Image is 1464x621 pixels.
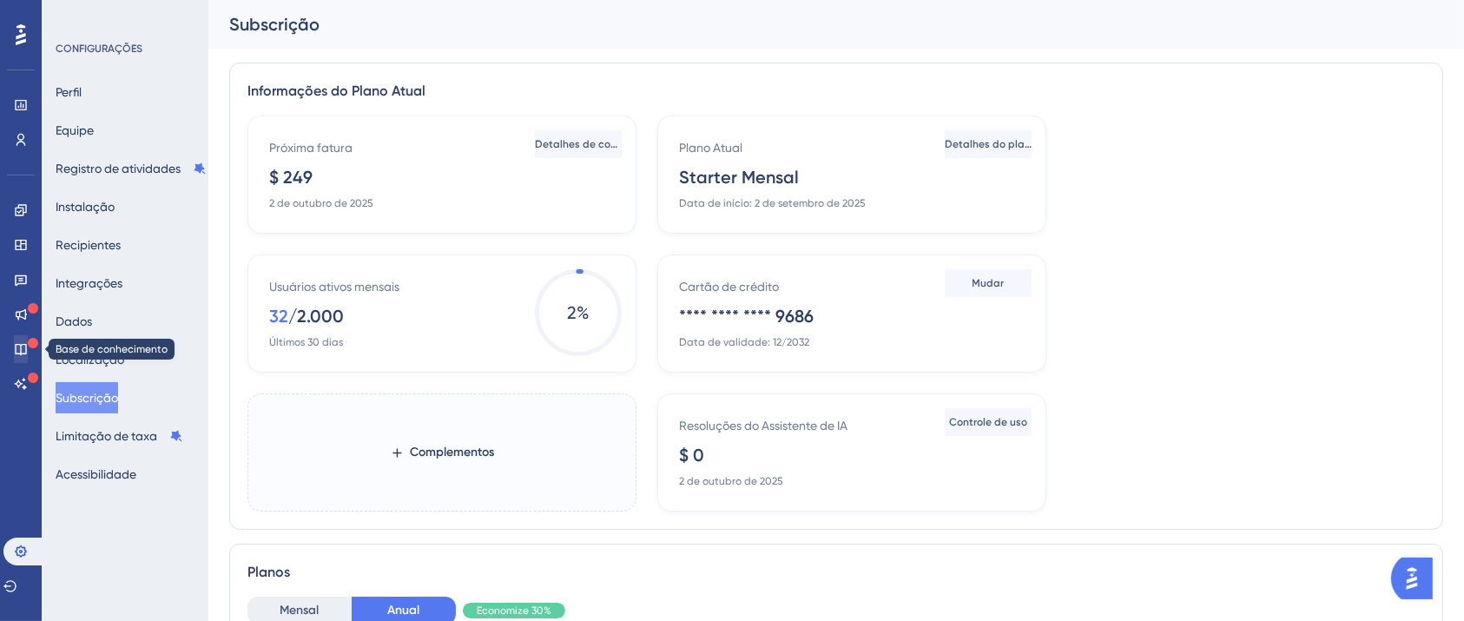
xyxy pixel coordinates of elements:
font: Detalhes de cobrança [535,138,647,150]
font: $ 249 [269,167,313,188]
font: 2 de outubro de 2025 [679,475,783,487]
font: CONFIGURAÇÕES [56,43,142,55]
font: Subscrição [56,391,118,405]
font: Complementos [410,445,494,459]
font: Data de início: 2 de setembro de 2025 [679,197,866,209]
font: % [577,302,590,323]
button: Subscrição [56,382,118,413]
button: Recipientes [56,229,121,261]
font: Resoluções do Assistente de IA [679,419,847,433]
button: Dados [56,306,92,337]
button: Detalhes de cobrança [535,130,622,158]
button: Controle de uso [945,408,1032,436]
font: 2.000 [297,306,344,327]
font: Subscrição [229,14,320,35]
button: Limitação de taxa [56,420,183,452]
font: Registro de atividades [56,162,181,175]
button: Acessibilidade [56,459,136,490]
font: Controle de uso [949,416,1027,428]
button: Equipe [56,115,94,146]
button: Perfil [56,76,82,108]
font: Mudar [973,277,1005,289]
font: Detalhes do plano [945,138,1037,150]
button: Integrações [56,268,122,299]
font: Equipe [56,123,94,137]
iframe: Iniciador do Assistente de IA do UserGuiding [1391,552,1443,604]
button: Complementos [390,437,494,468]
button: Instalação [56,191,115,222]
font: Acessibilidade [56,467,136,481]
font: Próxima fatura [269,141,353,155]
font: 2 de outubro de 2025 [269,197,373,209]
font: Plano Atual [679,141,742,155]
font: Recipientes [56,238,121,252]
button: Mudar [945,269,1032,297]
font: Usuários ativos mensais [269,280,399,294]
font: / [288,306,297,327]
button: Detalhes do plano [945,130,1032,158]
button: Registro de atividades [56,153,207,184]
font: Data de validade: 12/2032 [679,336,809,348]
font: Informações do Plano Atual [247,83,425,99]
font: Anual [388,603,420,618]
font: 32 [269,306,288,327]
font: $ 0 [679,445,704,466]
font: Últimos 30 dias [269,336,343,348]
font: Integrações [56,276,122,290]
font: Limitação de taxa [56,429,157,443]
font: Starter Mensal [679,167,799,188]
font: Cartão de crédito [679,280,779,294]
font: Instalação [56,200,115,214]
font: 2 [567,302,577,323]
font: Planos [247,564,290,580]
font: Dados [56,314,92,328]
font: Mensal [280,603,320,618]
font: Perfil [56,85,82,99]
button: Localização [56,344,124,375]
font: Economize 30% [477,604,551,617]
font: Localização [56,353,124,367]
